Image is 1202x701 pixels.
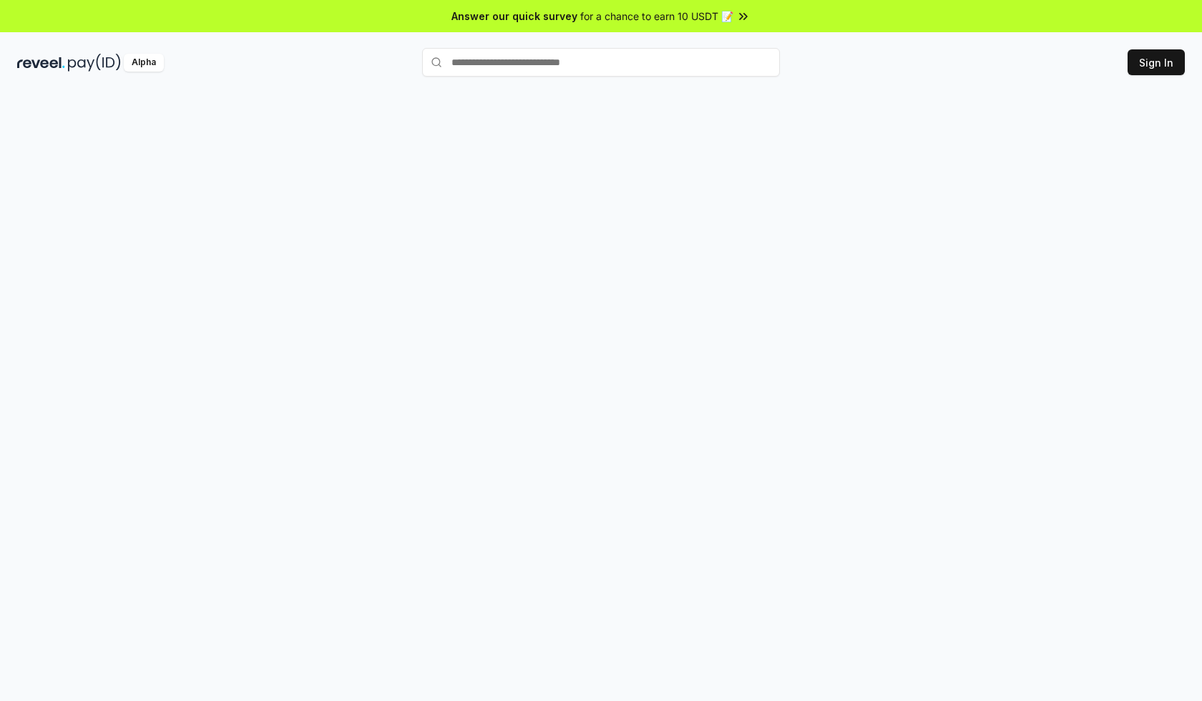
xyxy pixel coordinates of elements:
[580,9,733,24] span: for a chance to earn 10 USDT 📝
[17,54,65,72] img: reveel_dark
[451,9,577,24] span: Answer our quick survey
[1128,49,1185,75] button: Sign In
[68,54,121,72] img: pay_id
[124,54,164,72] div: Alpha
